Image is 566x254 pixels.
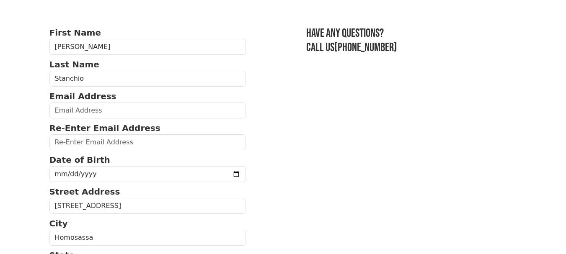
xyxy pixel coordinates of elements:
[49,134,246,150] input: Re-Enter Email Address
[49,39,246,55] input: First Name
[49,198,246,214] input: Street Address
[49,187,120,197] strong: Street Address
[49,218,68,228] strong: City
[49,103,246,118] input: Email Address
[49,155,110,165] strong: Date of Birth
[49,123,160,133] strong: Re-Enter Email Address
[306,41,517,55] h3: Call us
[49,59,99,69] strong: Last Name
[49,91,116,101] strong: Email Address
[49,71,246,87] input: Last Name
[306,26,517,41] h3: Have any questions?
[49,28,101,38] strong: First Name
[49,230,246,246] input: City
[334,41,397,54] a: [PHONE_NUMBER]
